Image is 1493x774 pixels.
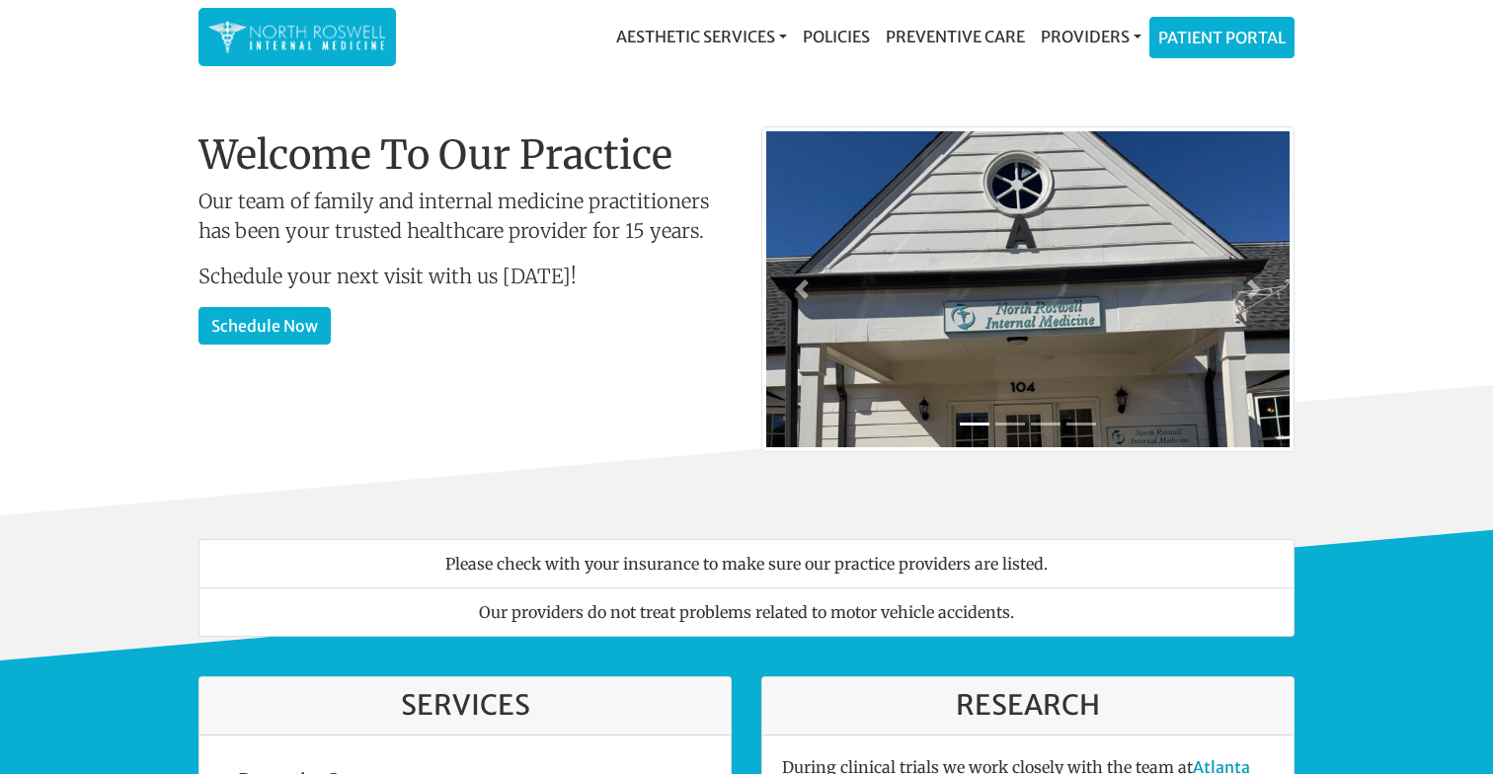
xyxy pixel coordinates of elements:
[608,17,795,56] a: Aesthetic Services
[878,17,1033,56] a: Preventive Care
[1150,18,1294,57] a: Patient Portal
[1033,17,1149,56] a: Providers
[198,587,1295,637] li: Our providers do not treat problems related to motor vehicle accidents.
[198,262,732,291] p: Schedule your next visit with us [DATE]!
[219,689,711,723] h3: Services
[198,131,732,179] h1: Welcome To Our Practice
[208,18,386,56] img: North Roswell Internal Medicine
[198,187,732,246] p: Our team of family and internal medicine practitioners has been your trusted healthcare provider ...
[782,689,1274,723] h3: Research
[198,539,1295,588] li: Please check with your insurance to make sure our practice providers are listed.
[198,307,331,345] a: Schedule Now
[795,17,878,56] a: Policies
